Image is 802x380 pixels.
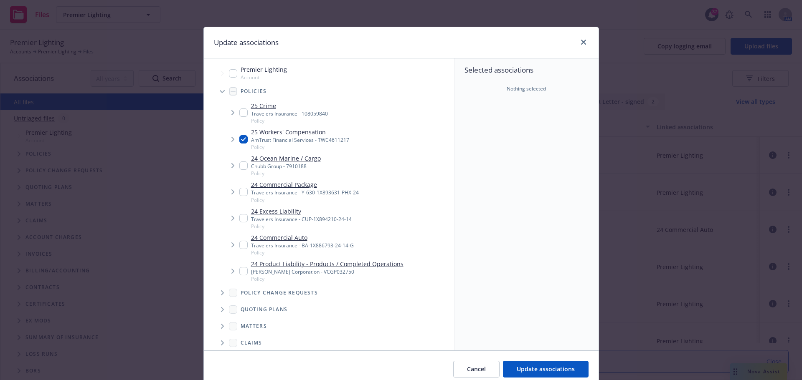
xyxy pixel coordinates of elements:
h1: Update associations [214,37,279,48]
button: Update associations [503,361,589,377]
span: Nothing selected [507,85,546,93]
span: Policy [251,275,404,282]
span: Policy [251,143,349,151]
span: Matters [241,324,267,329]
span: Policy [251,170,321,177]
span: Policies [241,89,267,94]
a: 24 Commercial Auto [251,233,354,242]
div: AmTrust Financial Services - TWC4611217 [251,136,349,143]
div: Chubb Group - 7910188 [251,163,321,170]
span: Update associations [517,365,575,373]
a: close [579,37,589,47]
span: Policy [251,249,354,256]
a: 24 Ocean Marine / Cargo [251,154,321,163]
span: Cancel [467,365,486,373]
span: Policy change requests [241,290,318,295]
a: 24 Excess Liability [251,207,352,216]
span: Claims [241,340,262,345]
div: Travelers Insurance - 108059840 [251,110,328,117]
a: 25 Workers' Compensation [251,128,349,136]
span: Policy [251,117,328,124]
button: Cancel [453,361,500,377]
span: Quoting plans [241,307,288,312]
span: Account [241,74,287,81]
span: Policy [251,223,352,230]
span: Premier Lighting [241,65,287,74]
span: Policy [251,196,359,204]
span: Selected associations [464,65,589,75]
a: 25 Crime [251,101,328,110]
div: [PERSON_NAME] Corporation - VCGP032750 [251,268,404,275]
a: 24 Commercial Package [251,180,359,189]
div: Travelers Insurance - BA-1X886793-24-14-G [251,242,354,249]
div: Travelers Insurance - Y-630-1X893631-PHX-24 [251,189,359,196]
a: 24 Product Liability - Products / Completed Operations [251,259,404,268]
div: Travelers Insurance - CUP-1X894210-24-14 [251,216,352,223]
